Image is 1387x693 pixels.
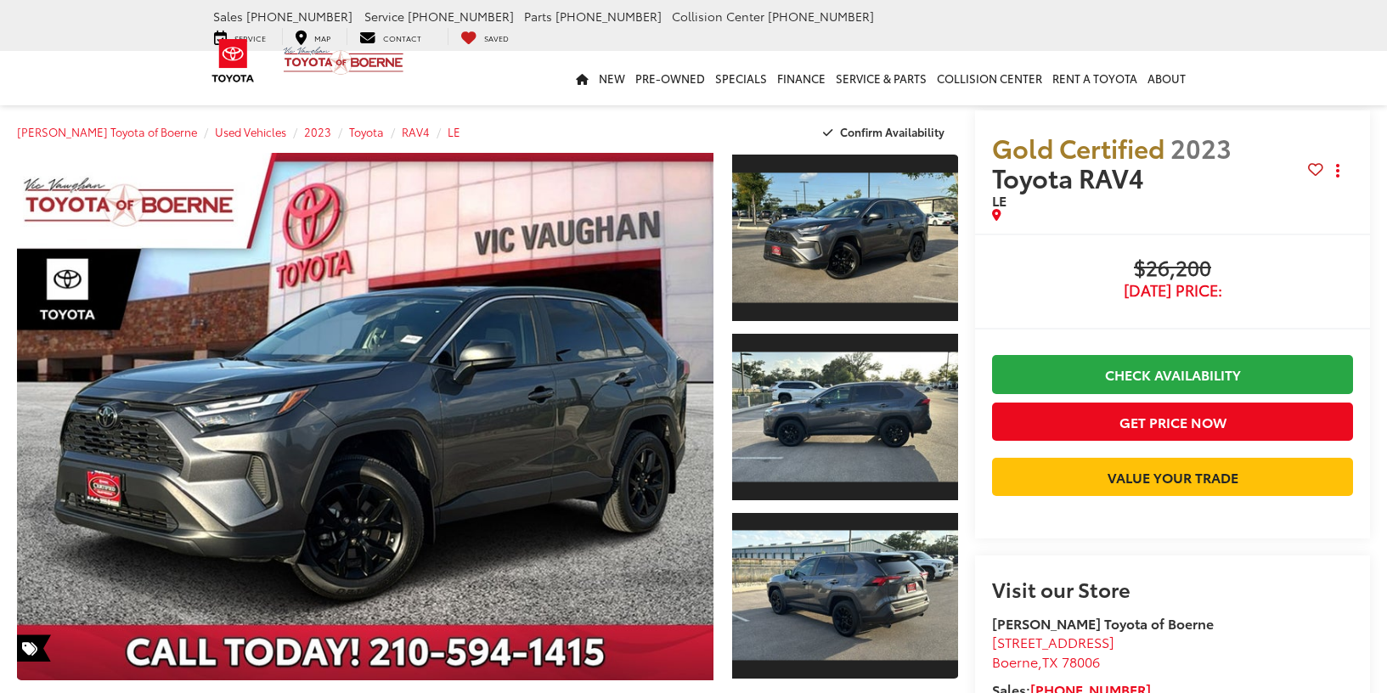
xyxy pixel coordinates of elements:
[364,8,404,25] span: Service
[282,28,343,45] a: Map
[630,51,710,105] a: Pre-Owned
[710,51,772,105] a: Specials
[932,51,1047,105] a: Collision Center
[840,124,944,139] span: Confirm Availability
[1047,51,1142,105] a: Rent a Toyota
[17,634,51,662] span: Special
[524,8,552,25] span: Parts
[992,256,1353,282] span: $26,200
[831,51,932,105] a: Service & Parts: Opens in a new tab
[732,153,958,323] a: Expand Photo 1
[448,124,460,139] a: LE
[347,28,434,45] a: Contact
[992,282,1353,299] span: [DATE] Price:
[992,403,1353,441] button: Get Price Now
[17,124,197,139] a: [PERSON_NAME] Toyota of Boerne
[992,458,1353,496] a: Value Your Trade
[349,124,384,139] a: Toyota
[17,153,713,680] a: Expand Photo 0
[213,8,243,25] span: Sales
[992,129,1164,166] span: Gold Certified
[484,32,509,43] span: Saved
[732,511,958,681] a: Expand Photo 3
[672,8,764,25] span: Collision Center
[992,613,1214,633] strong: [PERSON_NAME] Toyota of Boerne
[992,651,1100,671] span: ,
[215,124,286,139] a: Used Vehicles
[555,8,662,25] span: [PHONE_NUMBER]
[768,8,874,25] span: [PHONE_NUMBER]
[732,332,958,502] a: Expand Photo 2
[730,352,961,482] img: 2023 Toyota RAV4 LE
[992,190,1006,210] span: LE
[10,150,720,683] img: 2023 Toyota RAV4 LE
[992,577,1353,600] h2: Visit our Store
[283,46,404,76] img: Vic Vaughan Toyota of Boerne
[201,28,279,45] a: Service
[730,531,961,661] img: 2023 Toyota RAV4 LE
[571,51,594,105] a: Home
[992,159,1150,195] span: Toyota RAV4
[992,632,1114,651] span: [STREET_ADDRESS]
[814,117,959,147] button: Confirm Availability
[1170,129,1232,166] span: 2023
[1042,651,1058,671] span: TX
[448,28,522,45] a: My Saved Vehicles
[1323,156,1353,186] button: Actions
[304,124,331,139] a: 2023
[1142,51,1191,105] a: About
[201,33,265,88] img: Toyota
[408,8,514,25] span: [PHONE_NUMBER]
[402,124,430,139] a: RAV4
[772,51,831,105] a: Finance
[992,651,1038,671] span: Boerne
[1062,651,1100,671] span: 78006
[246,8,352,25] span: [PHONE_NUMBER]
[992,355,1353,393] a: Check Availability
[992,632,1114,671] a: [STREET_ADDRESS] Boerne,TX 78006
[1336,164,1339,177] span: dropdown dots
[730,172,961,302] img: 2023 Toyota RAV4 LE
[594,51,630,105] a: New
